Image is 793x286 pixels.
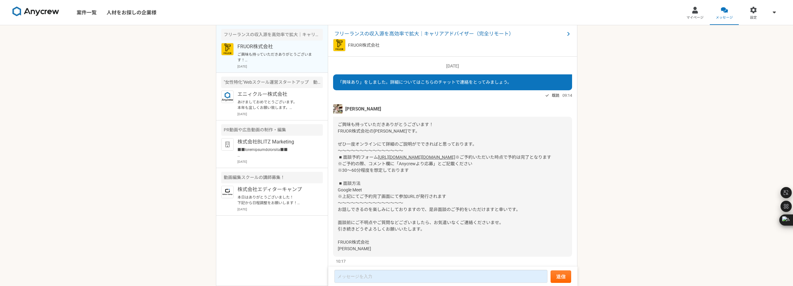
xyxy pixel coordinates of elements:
p: ご興味も持っていただきありがとうございます！ FRUOR株式会社の[PERSON_NAME]です。 ぜひ一度オンラインにて詳細のご説明がでできればと思っております。 〜〜〜〜〜〜〜〜〜〜〜〜〜〜... [237,52,314,63]
img: 8DqYSo04kwAAAAASUVORK5CYII= [12,7,59,16]
p: 株式会社エディターキャンプ [237,186,314,193]
p: あけましておめでとうございます。 本年も宜しくお願い致します。 又、何かございましたら お声掛け下さい。 45VF [PERSON_NAME] [237,99,314,110]
span: 「興味あり」をしました。詳細についてはこちらのチャットで連絡をとってみましょう。 [338,80,512,85]
div: "女性特化"Webスクール運営スタートアップ 動画撮影〜動画編集 [221,77,323,88]
div: フリーランスの収入源を高効率で拡大｜キャリアアドバイザー（完全リモート） [221,29,323,40]
img: FRUOR%E3%83%AD%E3%82%B3%E3%82%99.png [333,39,346,51]
div: 動画編集スクールの講師募集！ [221,172,323,183]
p: 本日はありがとうございました！ 下記から日程調整をお願いします！ ・日程調整 [URL][DOMAIN_NAME][PERSON_NAME][DOMAIN_NAME] ・zoomリンク [URL... [237,195,314,206]
span: フリーランスの収入源を高効率で拡大｜キャリアアドバイザー（完全リモート） [334,30,565,38]
p: 株式会社BLITZ Marketing [237,138,314,146]
span: メッセージ [716,15,733,20]
span: 設定 [750,15,757,20]
p: [DATE] [333,63,572,69]
p: [DATE] [237,64,323,69]
a: [URL][DOMAIN_NAME][DOMAIN_NAME] [378,155,455,160]
div: PR動画や広告動画の制作・編集 [221,124,323,136]
p: [DATE] [237,159,323,164]
img: default_org_logo-42cde973f59100197ec2c8e796e4974ac8490bb5b08a0eb061ff975e4574aa76.png [221,138,234,151]
button: 送信 [551,270,571,283]
span: [PERSON_NAME] [345,105,381,112]
span: マイページ [686,15,704,20]
span: ご興味も持っていただきありがとうございます！ FRUOR株式会社の[PERSON_NAME]です。 ぜひ一度オンラインにて詳細のご説明がでできればと思っております。 〜〜〜〜〜〜〜〜〜〜〜〜〜〜... [338,122,477,160]
p: ■■loremipsumdolorsita■■ cons、adipiscingelitseddoeiusmodtempor。 7incididunt、utlaboreetdoloremagnaa... [237,147,314,158]
img: unnamed.jpg [333,104,342,114]
span: ※ご予約いただいた時点で予約は完了となります ※ご予約の際、コメント欄に「Anycrewより応募」とご記載ください ※30〜60分程度を想定しております ◾️面談方法 Google Meet ※... [338,155,551,251]
img: FRUOR%E3%83%AD%E3%82%B3%E3%82%99.png [221,43,234,55]
p: FRUOR株式会社 [237,43,314,50]
span: 既読 [552,92,559,99]
p: [DATE] [237,207,323,212]
p: [DATE] [237,112,323,116]
p: FRUOR株式会社 [348,42,380,49]
img: editor_logo.png [221,186,234,198]
img: logo_text_blue_01.png [221,91,234,103]
p: エニィクルー株式会社 [237,91,314,98]
span: 09:14 [562,92,572,98]
span: 10:17 [336,258,346,264]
